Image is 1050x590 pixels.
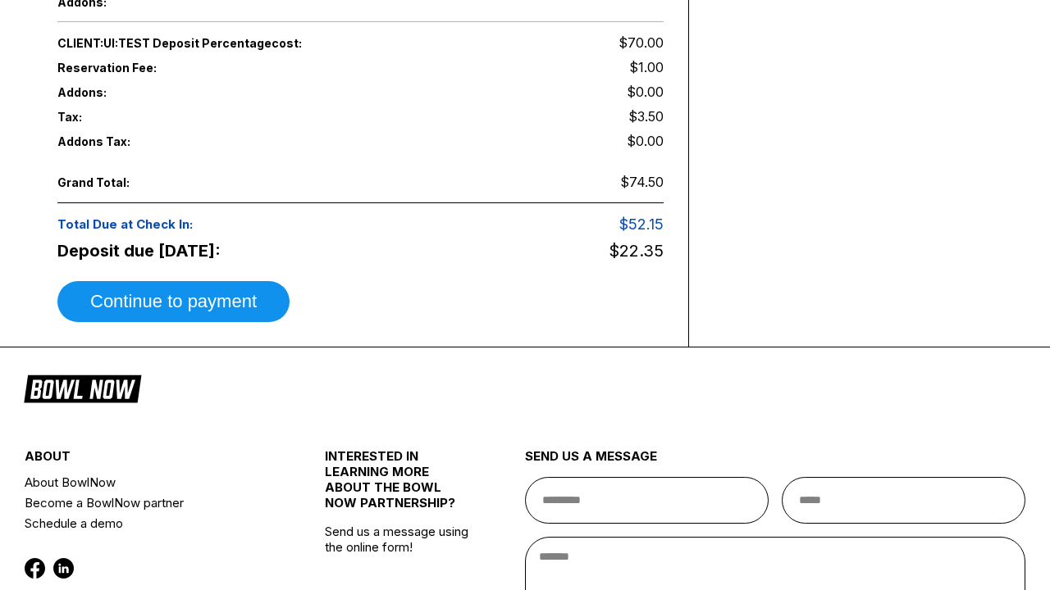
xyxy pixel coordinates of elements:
[619,216,664,233] span: $52.15
[627,84,664,100] span: $0.00
[57,134,179,148] span: Addons Tax:
[25,448,275,472] div: about
[627,133,664,149] span: $0.00
[629,59,664,75] span: $1.00
[57,216,482,232] span: Total Due at Check In:
[25,472,275,492] a: About BowlNow
[57,85,179,99] span: Addons:
[525,448,1025,477] div: send us a message
[609,241,664,261] span: $22.35
[628,108,664,125] span: $3.50
[57,110,179,124] span: Tax:
[57,175,179,189] span: Grand Total:
[325,448,475,524] div: INTERESTED IN LEARNING MORE ABOUT THE BOWL NOW PARTNERSHIP?
[620,174,664,190] span: $74.50
[619,34,664,51] span: $70.00
[57,61,361,75] span: Reservation Fee:
[57,36,361,50] span: CLIENT:UI:TEST Deposit Percentage cost:
[57,281,290,322] button: Continue to payment
[25,513,275,533] a: Schedule a demo
[57,241,361,261] span: Deposit due [DATE]:
[25,492,275,513] a: Become a BowlNow partner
